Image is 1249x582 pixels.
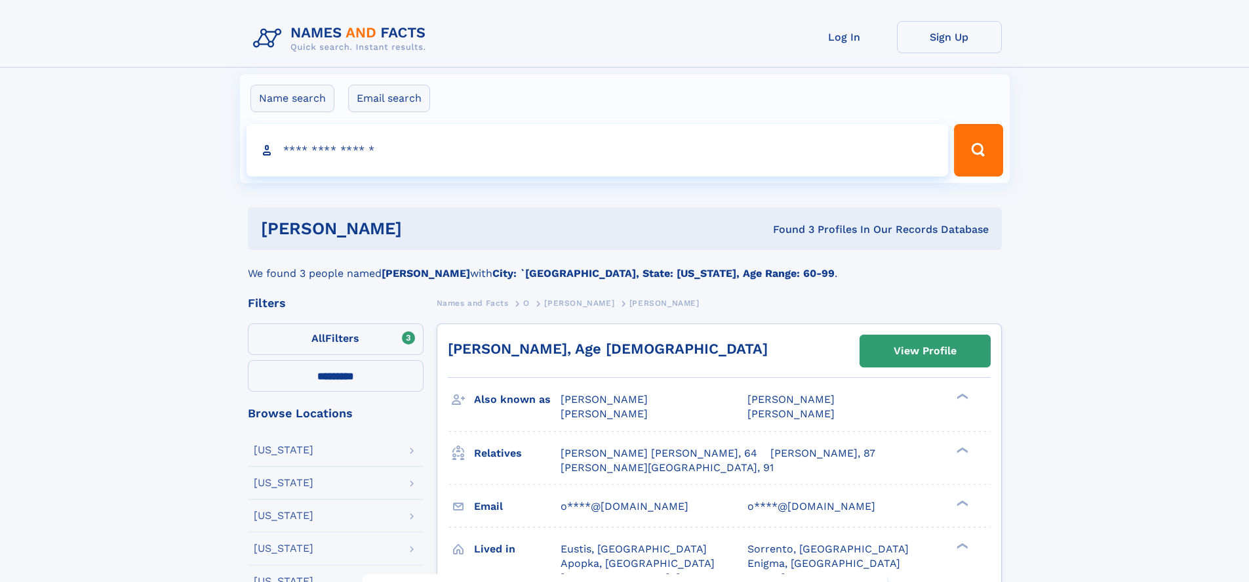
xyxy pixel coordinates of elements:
[894,336,957,366] div: View Profile
[254,445,313,455] div: [US_STATE]
[953,446,969,454] div: ❯
[254,478,313,488] div: [US_STATE]
[860,335,990,367] a: View Profile
[474,495,561,518] h3: Email
[953,499,969,507] div: ❯
[492,267,835,280] b: City: `[GEOGRAPHIC_DATA], State: [US_STATE], Age Range: 60-99
[254,543,313,554] div: [US_STATE]
[561,461,774,475] a: [PERSON_NAME][GEOGRAPHIC_DATA], 91
[747,557,900,570] span: Enigma, [GEOGRAPHIC_DATA]
[561,393,648,405] span: [PERSON_NAME]
[382,267,470,280] b: [PERSON_NAME]
[629,299,700,308] span: [PERSON_NAME]
[248,21,437,56] img: Logo Names and Facts
[250,85,334,112] label: Name search
[437,295,509,311] a: Names and Facts
[248,323,424,355] label: Filters
[897,21,1002,53] a: Sign Up
[747,407,835,420] span: [PERSON_NAME]
[248,297,424,309] div: Filters
[747,393,835,405] span: [PERSON_NAME]
[770,446,875,461] a: [PERSON_NAME], 87
[348,85,430,112] label: Email search
[561,543,707,555] span: Eustis, [GEOGRAPHIC_DATA]
[311,332,325,344] span: All
[544,295,614,311] a: [PERSON_NAME]
[544,299,614,308] span: [PERSON_NAME]
[587,222,989,237] div: Found 3 Profiles In Our Records Database
[474,388,561,411] h3: Also known as
[523,295,530,311] a: O
[474,538,561,560] h3: Lived in
[561,407,648,420] span: [PERSON_NAME]
[953,392,969,401] div: ❯
[248,250,1002,281] div: We found 3 people named with .
[247,124,949,177] input: search input
[248,407,424,419] div: Browse Locations
[254,510,313,521] div: [US_STATE]
[523,299,530,308] span: O
[954,124,1002,177] button: Search Button
[474,442,561,465] h3: Relatives
[792,21,897,53] a: Log In
[953,541,969,550] div: ❯
[448,341,768,357] a: [PERSON_NAME], Age [DEMOGRAPHIC_DATA]
[261,220,587,237] h1: [PERSON_NAME]
[747,543,909,555] span: Sorrento, [GEOGRAPHIC_DATA]
[561,446,757,461] a: [PERSON_NAME] [PERSON_NAME], 64
[561,557,715,570] span: Apopka, [GEOGRAPHIC_DATA]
